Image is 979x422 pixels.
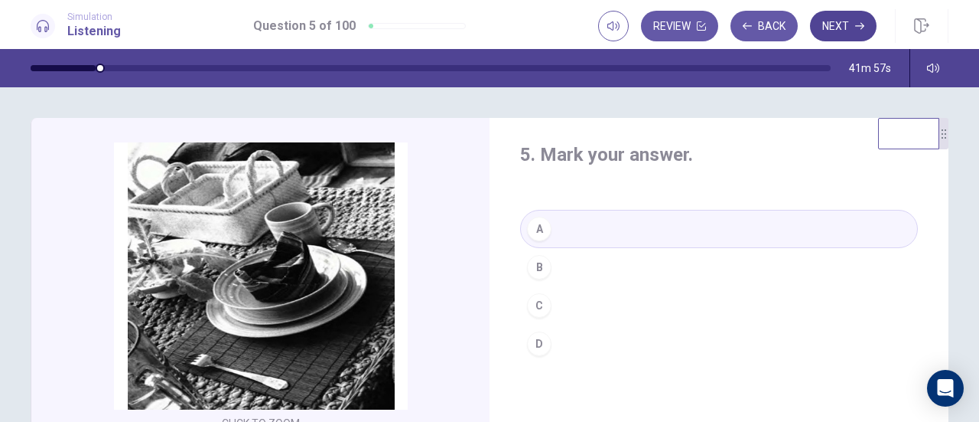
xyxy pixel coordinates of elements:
[527,293,551,318] div: C
[520,325,918,363] button: D
[527,332,551,356] div: D
[253,17,356,35] h1: Question 5 of 100
[927,370,964,407] div: Open Intercom Messenger
[520,210,918,248] button: A
[67,22,121,41] h1: Listening
[730,11,798,41] button: Back
[810,11,877,41] button: Next
[520,142,918,167] h4: 5. Mark your answer.
[520,248,918,286] button: B
[849,62,891,74] span: 41m 57s
[527,217,551,241] div: A
[67,11,121,22] span: Simulation
[520,286,918,325] button: C
[527,255,551,280] div: B
[641,11,718,41] button: Review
